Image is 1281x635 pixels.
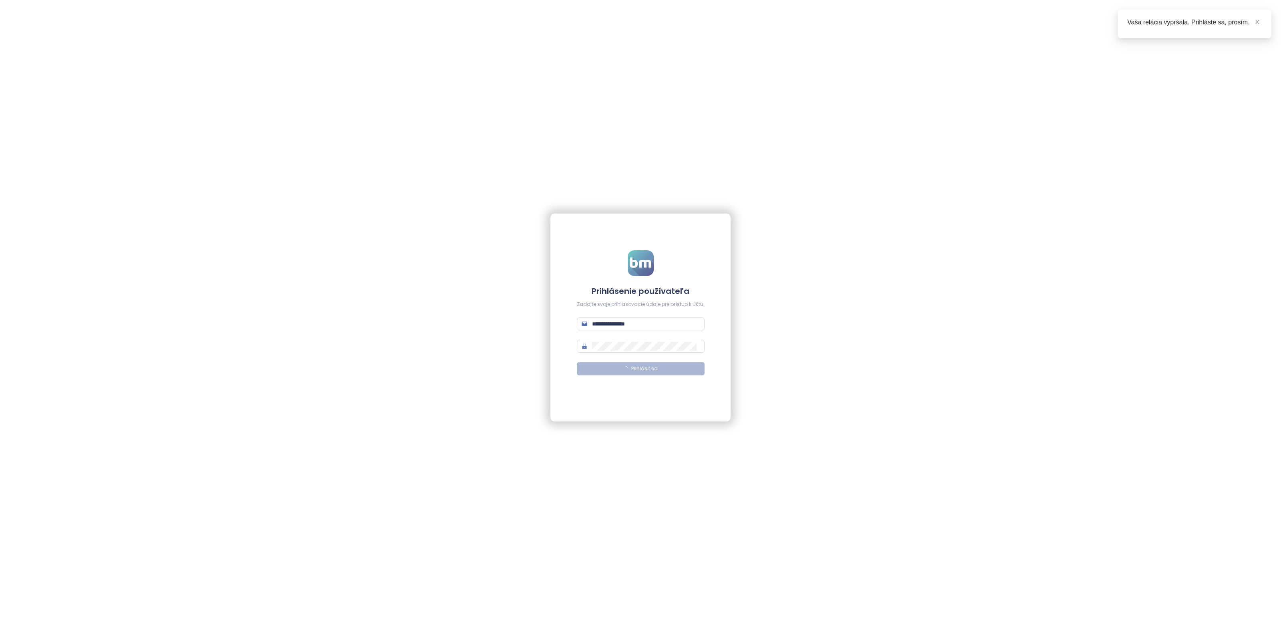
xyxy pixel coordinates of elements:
span: Prihlásiť sa [631,365,658,373]
button: Prihlásiť sa [577,362,705,375]
span: lock [582,343,587,349]
div: Zadajte svoje prihlasovacie údaje pre prístup k účtu. [577,301,705,308]
span: close [1255,19,1260,25]
span: loading [623,366,628,371]
img: logo [628,250,654,276]
div: Vaša relácia vypršala. Prihláste sa, prosím. [1127,18,1262,27]
h4: Prihlásenie používateľa [577,286,705,297]
span: mail [582,321,587,327]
